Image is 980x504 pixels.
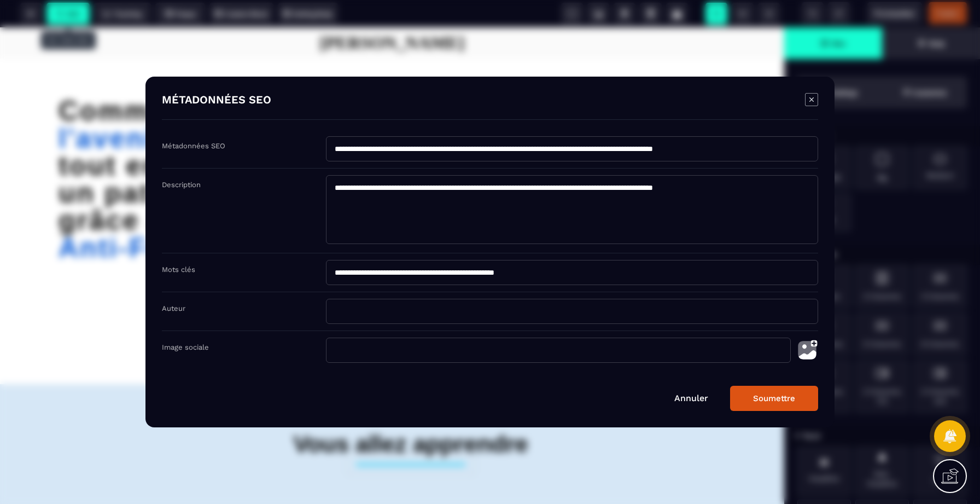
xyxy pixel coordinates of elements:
[162,181,201,189] label: Description
[45,408,776,431] h1: Vous allez apprendre
[238,292,546,327] button: ACCÉDER À L'ATELIER OFFERT
[162,142,225,150] label: Métadonnées SEO
[248,372,573,391] span: Dans cette vidéo puissante de 15 minutes
[431,62,715,226] img: ebd01139a3ccbbfbeff12f53acd2016d_VSL_JOAN_3.mp4-low.gif
[674,393,708,403] a: Annuler
[162,93,271,108] h4: MÉTADONNÉES SEO
[59,70,392,234] div: Comment tout en développant un patrimoine solide grâce au
[730,386,818,411] button: Soumettre
[162,265,195,274] label: Mots clés
[162,304,185,312] label: Auteur
[162,343,209,351] label: Image sociale
[796,338,818,363] img: photo-upload.002a6cb0.svg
